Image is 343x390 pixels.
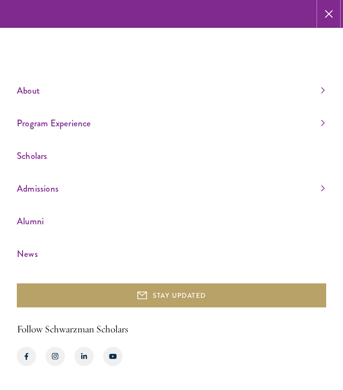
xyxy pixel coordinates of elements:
[17,283,326,307] button: STAY UPDATED
[17,213,325,229] a: Alumni
[17,246,325,262] a: News
[17,83,325,98] a: About
[17,322,326,337] h2: Follow Schwarzman Scholars
[17,181,325,196] a: Admissions
[17,115,325,131] a: Program Experience
[17,148,325,164] a: Scholars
